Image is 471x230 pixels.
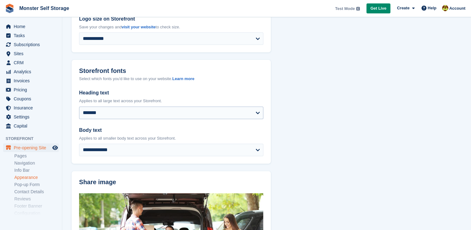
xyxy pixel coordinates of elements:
a: Pages [14,153,59,159]
a: Appearance [14,175,59,180]
span: Subscriptions [14,40,51,49]
span: Invoices [14,76,51,85]
a: menu [3,76,59,85]
a: Navigation [14,160,59,166]
a: menu [3,94,59,103]
a: menu [3,103,59,112]
a: menu [3,58,59,67]
span: Capital [14,122,51,130]
a: Get Live [366,3,390,14]
h2: Share image [79,179,263,186]
span: Storefront [6,136,62,142]
a: menu [3,22,59,31]
img: stora-icon-8386f47178a22dfd0bd8f6a31ec36ba5ce8667c1dd55bd0f319d3a0aa187defe.svg [5,4,14,13]
img: icon-info-grey-7440780725fd019a000dd9b08b2336e03edf1995a4989e88bcd33f0948082b44.svg [356,7,360,11]
span: Home [14,22,51,31]
a: menu [3,122,59,130]
a: menu [3,31,59,40]
span: Help [428,5,436,11]
span: Create [397,5,409,11]
a: menu [3,40,59,49]
a: Preview store [51,144,59,151]
a: Pop-up Form [14,182,59,188]
a: Footer Banner [14,203,59,209]
a: menu [3,67,59,76]
label: Heading text [79,89,263,97]
span: Coupons [14,94,51,103]
a: Contact Details [14,189,59,195]
a: Learn more [172,76,194,81]
a: menu [3,113,59,121]
a: menu [3,143,59,152]
span: Analytics [14,67,51,76]
p: Save your changes and to check size. [79,24,263,30]
a: Monster Self Storage [17,3,72,13]
p: Applies to all large text across your Storefront. [79,98,263,104]
label: Body text [79,127,263,134]
img: Kurun Sangha [442,5,448,11]
h2: Storefront fonts [79,67,126,74]
span: Settings [14,113,51,121]
a: Reviews [14,196,59,202]
a: Configuration [14,210,59,216]
span: Sites [14,49,51,58]
span: Pre-opening Site [14,143,51,152]
a: visit your website [122,25,156,29]
label: Logo size on Storefront [79,15,263,23]
a: Info Bar [14,167,59,173]
div: Select which fonts you'd like to use on your website. [79,76,263,82]
span: Get Live [370,5,386,12]
span: Account [449,5,465,12]
a: menu [3,49,59,58]
a: menu [3,85,59,94]
span: Test Mode [335,6,355,12]
span: CRM [14,58,51,67]
p: Applies to all smaller body text across your Storefront. [79,135,263,141]
span: Insurance [14,103,51,112]
span: Tasks [14,31,51,40]
span: Pricing [14,85,51,94]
